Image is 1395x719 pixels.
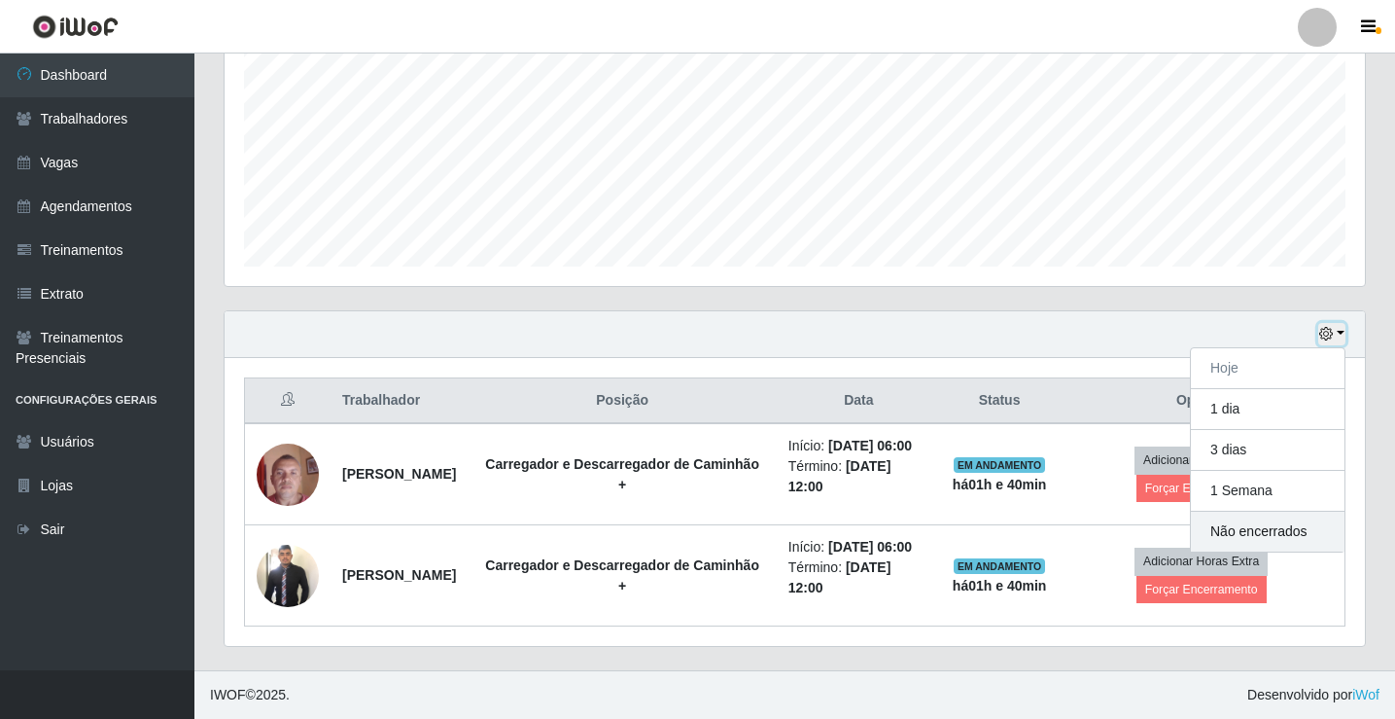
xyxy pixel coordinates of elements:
[1136,475,1267,502] button: Forçar Encerramento
[1191,512,1344,552] button: Não encerrados
[788,436,929,456] li: Início:
[1191,348,1344,389] button: Hoje
[485,456,759,492] strong: Carregador e Descarregador de Caminhão +
[788,456,929,497] li: Término:
[941,378,1059,424] th: Status
[953,477,1047,492] strong: há 01 h e 40 min
[32,15,119,39] img: CoreUI Logo
[828,438,912,453] time: [DATE] 06:00
[1352,687,1379,702] a: iWof
[1247,685,1379,705] span: Desenvolvido por
[828,539,912,555] time: [DATE] 06:00
[468,378,776,424] th: Posição
[954,558,1046,574] span: EM ANDAMENTO
[210,687,246,702] span: IWOF
[1191,389,1344,430] button: 1 dia
[342,567,456,583] strong: [PERSON_NAME]
[331,378,468,424] th: Trabalhador
[788,557,929,598] li: Término:
[1136,576,1267,603] button: Forçar Encerramento
[485,557,759,593] strong: Carregador e Descarregador de Caminhão +
[210,685,290,705] span: © 2025 .
[777,378,941,424] th: Data
[953,578,1047,593] strong: há 01 h e 40 min
[1134,447,1268,474] button: Adicionar Horas Extra
[954,457,1046,473] span: EM ANDAMENTO
[1058,378,1344,424] th: Opções
[257,542,319,609] img: 1750022695210.jpeg
[257,433,319,516] img: 1691765231856.jpeg
[1191,430,1344,471] button: 3 dias
[1134,548,1268,575] button: Adicionar Horas Extra
[1191,471,1344,512] button: 1 Semana
[342,466,456,482] strong: [PERSON_NAME]
[788,537,929,557] li: Início:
